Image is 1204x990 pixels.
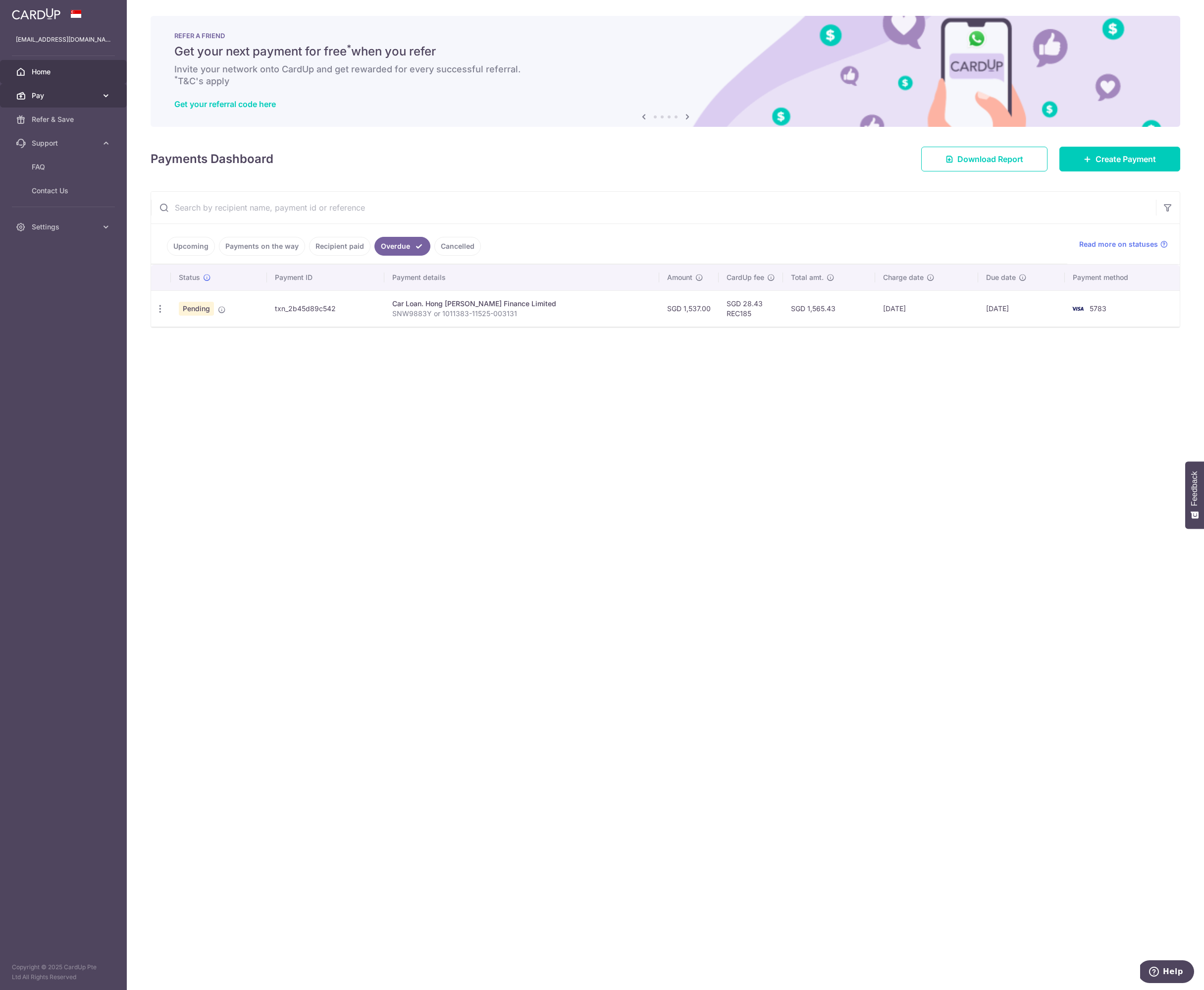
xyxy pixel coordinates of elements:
td: [DATE] [875,290,978,327]
a: Recipient paid [309,237,370,256]
div: Car Loan. Hong [PERSON_NAME] Finance Limited [392,299,651,309]
span: Create Payment [1096,153,1156,165]
span: Charge date [883,273,924,282]
p: [EMAIL_ADDRESS][DOMAIN_NAME] [16,35,111,45]
span: 5783 [1090,304,1106,313]
a: Payments on the way [219,237,305,256]
span: Contact Us [32,186,97,196]
a: Get your referral code here [174,99,276,109]
span: Feedback [1190,471,1199,506]
span: Download Report [957,153,1023,165]
span: Home [32,67,97,77]
span: Refer & Save [32,114,97,124]
h4: Payments Dashboard [151,150,273,168]
span: CardUp fee [727,273,764,282]
img: CardUp [12,8,60,20]
span: Total amt. [791,273,824,282]
span: Read more on statuses [1079,239,1158,249]
td: SGD 28.43 REC185 [719,290,783,327]
button: Feedback - Show survey [1185,461,1204,529]
th: Payment details [384,265,659,290]
h6: Invite your network onto CardUp and get rewarded for every successful referral. T&C's apply [174,63,1156,87]
img: Bank Card [1068,303,1088,315]
input: Search by recipient name, payment id or reference [151,192,1156,223]
td: [DATE] [978,290,1064,327]
a: Upcoming [167,237,215,256]
th: Payment method [1065,265,1180,290]
span: Pending [179,302,214,316]
h5: Get your next payment for free when you refer [174,44,1156,59]
td: SGD 1,565.43 [783,290,875,327]
p: REFER A FRIEND [174,32,1156,40]
span: Amount [667,273,692,282]
iframe: Opens a widget where you can find more information [1140,960,1194,985]
img: RAF banner [151,16,1180,127]
p: SNW9883Y or 1011383-11525-003131 [392,309,651,319]
span: Support [32,138,97,148]
td: SGD 1,537.00 [659,290,719,327]
a: Overdue [374,237,430,256]
a: Create Payment [1059,147,1180,171]
span: Status [179,273,200,282]
td: txn_2b45d89c542 [267,290,384,327]
span: FAQ [32,162,97,172]
span: Pay [32,91,97,101]
span: Due date [986,273,1016,282]
a: Read more on statuses [1079,239,1168,249]
span: Settings [32,222,97,232]
a: Cancelled [434,237,481,256]
th: Payment ID [267,265,384,290]
a: Download Report [921,147,1047,171]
